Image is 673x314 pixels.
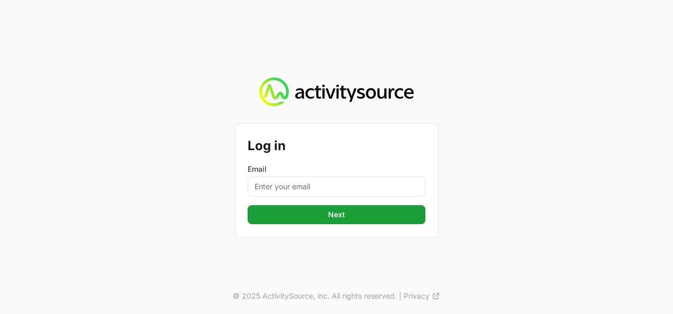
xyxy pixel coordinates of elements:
button: Next [248,205,425,224]
label: Email [248,164,425,174]
a: Privacy [404,291,440,301]
p: © 2025 ActivitySource, inc. All rights reserved. [233,291,397,301]
h2: Log in [248,136,425,155]
span: Next [328,208,345,221]
input: Enter your email [248,177,425,197]
img: Activity Source [259,77,413,107]
span: | [399,291,402,301]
